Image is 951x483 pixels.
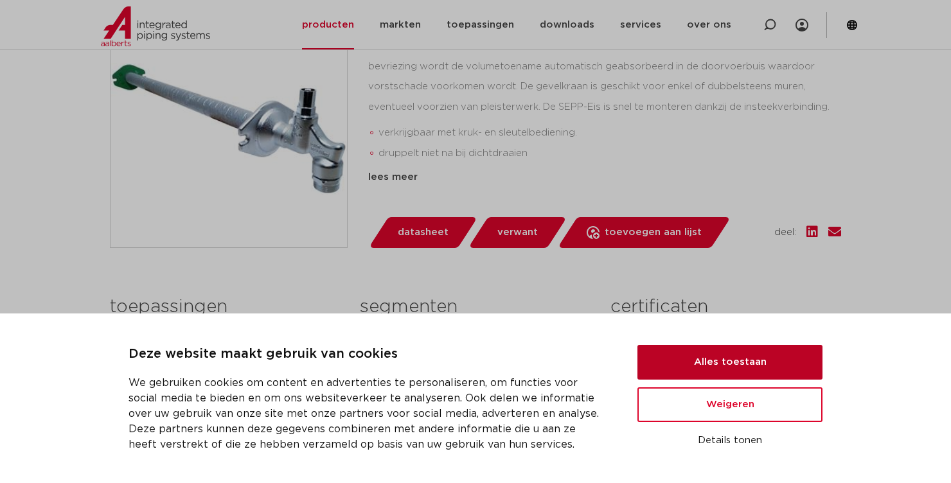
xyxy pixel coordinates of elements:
[468,217,567,248] a: verwant
[111,11,347,247] img: Product Image for SEPP-Eis vorstbestendige gevelkraan (sleutelbediening)
[368,36,841,164] div: De 8044 SEPP-Eis is een vorstbestendige gevelkraan die niet nadruppelt bij het dichtdraaien. Bij ...
[497,222,538,243] span: verwant
[398,222,449,243] span: datasheet
[360,294,591,320] h3: segmenten
[605,222,702,243] span: toevoegen aan lijst
[637,345,822,380] button: Alles toestaan
[368,170,841,185] div: lees meer
[378,143,841,164] li: druppelt niet na bij dichtdraaien
[774,225,796,240] span: deel:
[110,294,341,320] h3: toepassingen
[378,164,841,184] li: eenvoudige en snelle montage dankzij insteekverbinding
[637,430,822,452] button: Details tonen
[637,387,822,422] button: Weigeren
[368,217,477,248] a: datasheet
[129,375,607,452] p: We gebruiken cookies om content en advertenties te personaliseren, om functies voor social media ...
[610,294,841,320] h3: certificaten
[129,344,607,365] p: Deze website maakt gebruik van cookies
[378,123,841,143] li: verkrijgbaar met kruk- en sleutelbediening.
